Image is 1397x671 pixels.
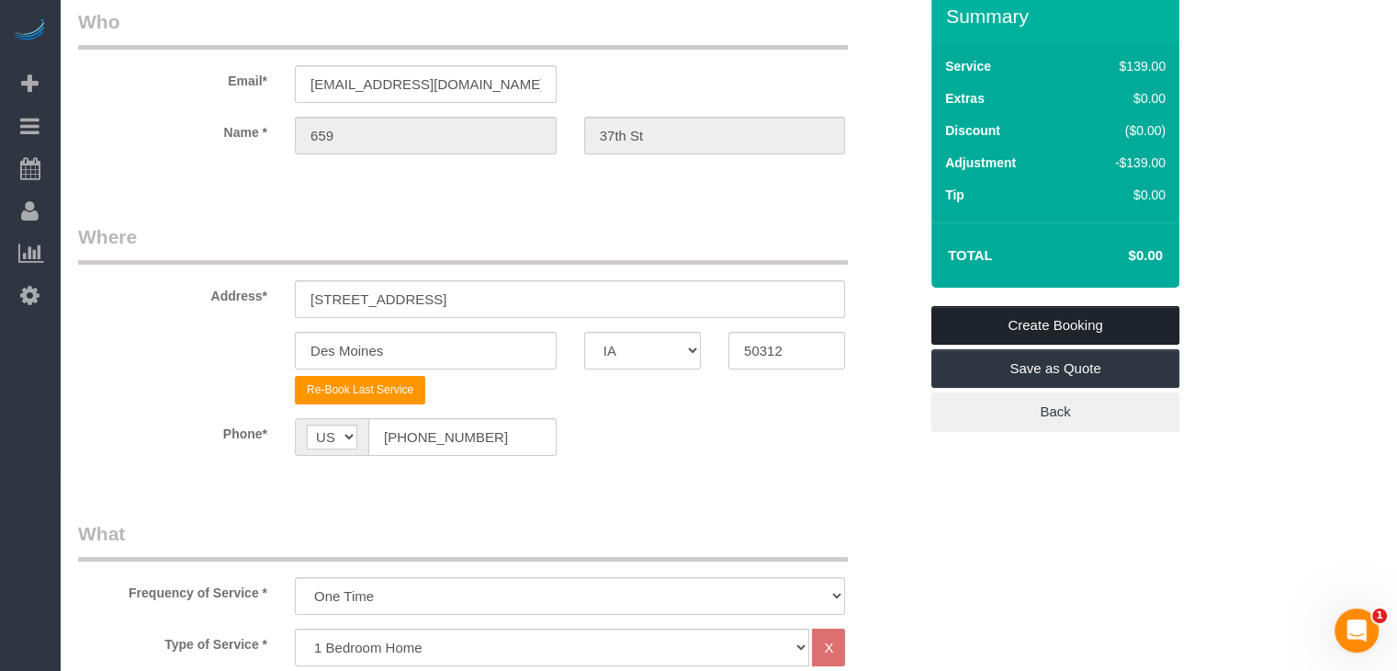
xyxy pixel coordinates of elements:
[64,117,281,142] label: Name *
[948,247,993,263] strong: Total
[945,121,1000,140] label: Discount
[64,418,281,443] label: Phone*
[931,306,1179,345] a: Create Booking
[64,65,281,90] label: Email*
[1076,89,1166,108] div: $0.00
[11,18,48,44] img: Automaid Logo
[584,117,846,154] input: Last Name*
[295,332,557,370] input: City*
[64,280,281,305] label: Address*
[945,154,1016,172] label: Adjustment
[78,223,848,265] legend: Where
[931,349,1179,388] a: Save as Quote
[295,65,557,103] input: Email*
[946,6,1170,27] h3: Summary
[1076,154,1166,172] div: -$139.00
[295,117,557,154] input: First Name*
[368,418,557,456] input: Phone*
[78,8,848,50] legend: Who
[945,89,985,108] label: Extras
[1076,57,1166,75] div: $139.00
[931,392,1179,431] a: Back
[1076,186,1166,204] div: $0.00
[295,376,425,404] button: Re-Book Last Service
[1076,121,1166,140] div: ($0.00)
[945,186,964,204] label: Tip
[64,629,281,654] label: Type of Service *
[78,520,848,562] legend: What
[728,332,845,370] input: Zip Code*
[1074,248,1163,264] h4: $0.00
[1335,608,1379,653] iframe: Intercom live chat
[64,577,281,602] label: Frequency of Service *
[1372,608,1387,623] span: 1
[945,57,991,75] label: Service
